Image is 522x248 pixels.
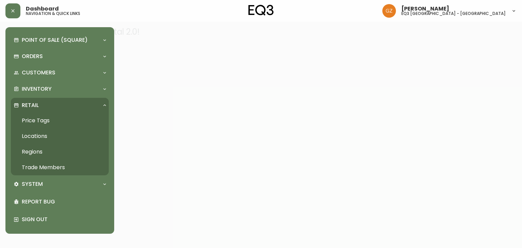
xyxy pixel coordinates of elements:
[11,49,109,64] div: Orders
[22,198,106,206] p: Report Bug
[248,5,274,16] img: logo
[22,69,55,76] p: Customers
[22,85,52,93] p: Inventory
[11,144,109,160] a: Regions
[26,6,59,12] span: Dashboard
[382,4,396,18] img: 78875dbee59462ec7ba26e296000f7de
[22,36,88,44] p: Point of Sale (Square)
[22,53,43,60] p: Orders
[22,216,106,223] p: Sign Out
[401,12,506,16] h5: eq3 [GEOGRAPHIC_DATA] - [GEOGRAPHIC_DATA]
[11,160,109,175] a: Trade Members
[22,180,43,188] p: System
[22,102,39,109] p: Retail
[401,6,449,12] span: [PERSON_NAME]
[11,65,109,80] div: Customers
[11,82,109,96] div: Inventory
[11,113,109,128] a: Price Tags
[11,33,109,48] div: Point of Sale (Square)
[11,193,109,211] div: Report Bug
[11,177,109,192] div: System
[11,98,109,113] div: Retail
[11,128,109,144] a: Locations
[26,12,80,16] h5: navigation & quick links
[11,211,109,228] div: Sign Out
